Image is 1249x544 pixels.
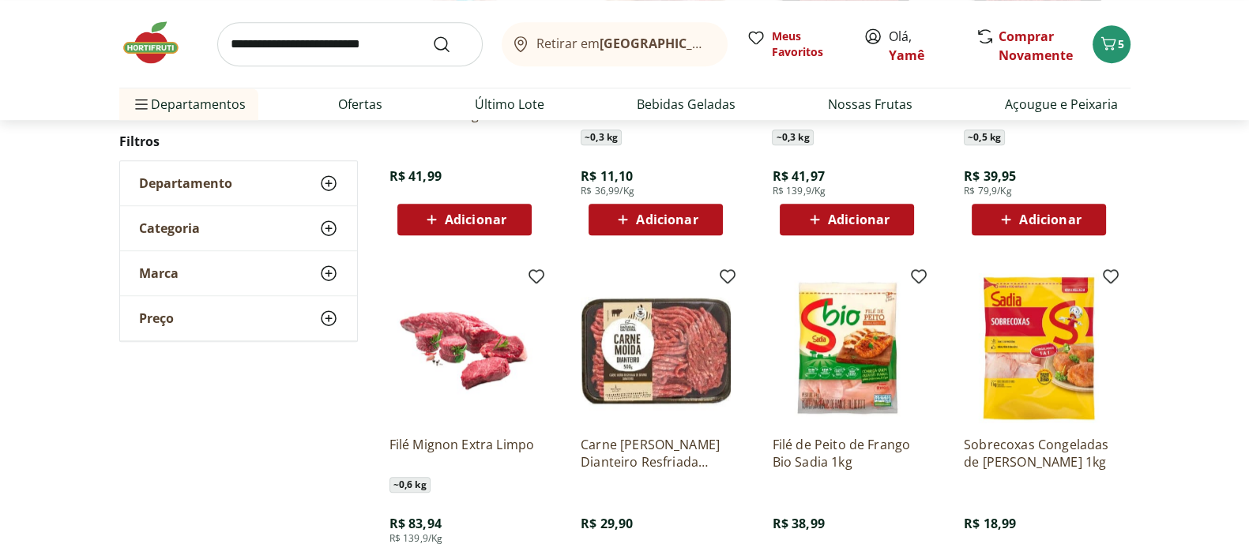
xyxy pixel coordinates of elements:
a: Yamê [889,47,924,64]
input: search [217,22,483,66]
span: R$ 139,9/Kg [772,185,826,197]
span: ~ 0,3 kg [772,129,813,145]
h2: Filtros [119,126,358,158]
a: Carne [PERSON_NAME] Dianteiro Resfriada Natural da Terra 500g [581,436,731,471]
span: R$ 83,94 [389,515,442,532]
span: Meus Favoritos [772,28,845,60]
span: ~ 0,5 kg [964,129,1005,145]
span: Marca [139,266,179,282]
a: Açougue e Peixaria [1005,95,1118,114]
img: Carne Moída Bovina Dianteiro Resfriada Natural da Terra 500g [581,273,731,423]
button: Departamento [120,162,357,206]
button: Adicionar [397,204,532,235]
a: Último Lote [475,95,544,114]
span: Preço [139,311,174,327]
button: Adicionar [780,204,914,235]
img: Filé de Peito de Frango Bio Sadia 1kg [772,273,922,423]
a: Comprar Novamente [999,28,1073,64]
button: Menu [132,85,151,123]
span: R$ 41,99 [389,167,442,185]
button: Adicionar [972,204,1106,235]
img: Sobrecoxas Congeladas de Frango Sadia 1kg [964,273,1114,423]
span: R$ 36,99/Kg [581,185,634,197]
span: Departamento [139,176,232,192]
button: Categoria [120,207,357,251]
button: Marca [120,252,357,296]
span: R$ 18,99 [964,515,1016,532]
button: Adicionar [589,204,723,235]
span: Olá, [889,27,959,65]
button: Carrinho [1093,25,1130,63]
span: Adicionar [1019,213,1081,226]
span: R$ 38,99 [772,515,824,532]
span: Adicionar [828,213,890,226]
span: Adicionar [636,213,698,226]
span: 5 [1118,36,1124,51]
span: ~ 0,3 kg [581,129,622,145]
img: Hortifruti [119,19,198,66]
span: Adicionar [445,213,506,226]
button: Submit Search [432,35,470,54]
a: Filé de Peito de Frango Bio Sadia 1kg [772,436,922,471]
a: Filé Mignon Extra Limpo [389,436,540,471]
span: R$ 39,95 [964,167,1016,185]
b: [GEOGRAPHIC_DATA]/[GEOGRAPHIC_DATA] [600,35,866,52]
img: Filé Mignon Extra Limpo [389,273,540,423]
span: R$ 11,10 [581,167,633,185]
span: Retirar em [536,36,711,51]
a: Sobrecoxas Congeladas de [PERSON_NAME] 1kg [964,436,1114,471]
span: ~ 0,6 kg [389,477,431,493]
button: Retirar em[GEOGRAPHIC_DATA]/[GEOGRAPHIC_DATA] [502,22,728,66]
a: Nossas Frutas [828,95,912,114]
span: R$ 29,90 [581,515,633,532]
span: Categoria [139,221,200,237]
a: Bebidas Geladas [637,95,735,114]
a: Meus Favoritos [747,28,845,60]
a: Ofertas [338,95,382,114]
span: Departamentos [132,85,246,123]
span: R$ 79,9/Kg [964,185,1012,197]
button: Preço [120,297,357,341]
span: R$ 41,97 [772,167,824,185]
